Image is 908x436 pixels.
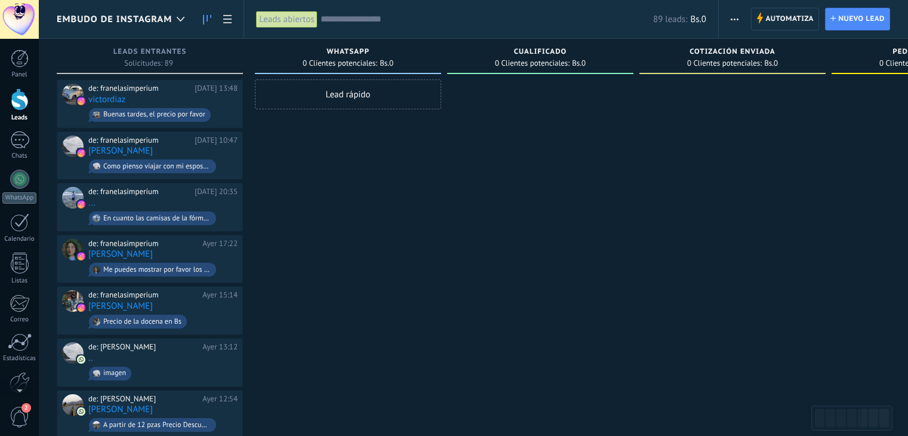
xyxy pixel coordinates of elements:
[57,14,172,25] span: Embudo de Instagram
[62,239,84,260] div: Lucianny Castejon
[77,97,85,105] img: instagram.svg
[124,60,173,67] span: Solicitudes: 89
[63,48,237,58] div: Leads Entrantes
[88,94,125,105] a: victordiaz
[77,303,85,312] img: instagram.svg
[88,239,198,248] div: de: franelasimperium
[103,369,126,377] div: imagen
[88,301,153,311] a: [PERSON_NAME]
[572,60,586,67] span: Bs.0
[103,421,211,429] div: A partir de 12 pzas Precio Descuento 🤑 * Corte Clásico: 8$ * Corte Clásico PLUS: 10$ * Corte Clás...
[751,8,819,30] a: Automatiza
[103,162,211,171] div: Como pienso viajar con mi esposa deseo saber dónde están ubicados para comprarles allá mismo
[103,110,205,119] div: Buenas tardes, el precio por favor
[327,48,370,56] span: WHATSAPP
[88,290,198,300] div: de: franelasimperium
[88,404,153,414] a: [PERSON_NAME]
[113,48,187,56] span: Leads Entrantes
[103,214,211,223] div: En cuanto las camisas de la fórmula 1
[77,149,85,157] img: instagram.svg
[202,394,238,404] div: Ayer 12:54
[380,60,393,67] span: Bs.0
[77,252,85,260] img: instagram.svg
[202,239,238,248] div: Ayer 17:22
[765,8,814,30] span: Automatiza
[687,60,762,67] span: 0 Clientes potenciales:
[2,355,37,363] div: Estadísticas
[195,84,238,93] div: [DATE] 13:48
[2,192,36,204] div: WhatsApp
[2,114,37,122] div: Leads
[62,342,84,364] div: ..
[690,48,775,56] span: Cotización enviada
[202,290,238,300] div: Ayer 15:14
[103,266,211,274] div: Me puedes mostrar por favor los modelos de f1?
[645,48,820,58] div: Cotización enviada
[77,355,85,364] img: com.amocrm.amocrmwa.svg
[62,84,84,105] div: victordiaz
[256,11,317,28] div: Leads abiertos
[62,394,84,416] div: Gabriel
[103,318,181,326] div: Precio de la docena en Bs
[88,342,198,352] div: de: [PERSON_NAME]
[825,8,890,30] a: Nuevo lead
[62,136,84,157] div: Pedro Noguera
[195,187,238,196] div: [DATE] 20:35
[88,249,153,259] a: [PERSON_NAME]
[88,146,153,156] a: [PERSON_NAME]
[255,79,441,109] div: Lead rápido
[2,316,37,324] div: Correo
[62,290,84,312] div: Dany Perez
[77,407,85,416] img: com.amocrm.amocrmwa.svg
[838,8,885,30] span: Nuevo lead
[453,48,627,58] div: Cualificado
[495,60,570,67] span: 0 Clientes potenciales:
[195,136,238,145] div: [DATE] 10:47
[88,187,190,196] div: de: franelasimperium
[21,403,31,413] span: 2
[514,48,567,56] span: Cualificado
[88,353,93,363] a: ..
[88,136,190,145] div: de: franelasimperium
[88,198,96,208] a: ...
[303,60,377,67] span: 0 Clientes potenciales:
[202,342,238,352] div: Ayer 13:12
[77,200,85,208] img: instagram.svg
[2,152,37,160] div: Chats
[2,71,37,79] div: Panel
[764,60,778,67] span: Bs.0
[690,14,706,25] span: Bs.0
[88,84,190,93] div: de: franelasimperium
[2,235,37,243] div: Calendario
[2,277,37,285] div: Listas
[261,48,435,58] div: WHATSAPP
[88,394,198,404] div: de: [PERSON_NAME]
[653,14,687,25] span: 89 leads:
